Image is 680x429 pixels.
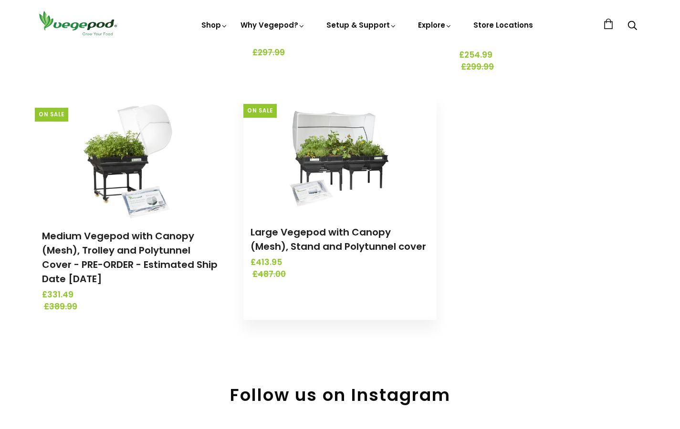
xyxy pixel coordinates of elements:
[252,47,431,59] span: £297.99
[459,49,638,61] span: £254.99
[44,301,223,313] span: £389.99
[251,256,429,269] span: £413.95
[35,10,121,37] img: Vegepod
[628,21,637,31] a: Search
[252,268,431,281] span: £487.00
[81,99,181,218] img: Medium Vegepod with Canopy (Mesh), Trolley and Polytunnel Cover - PRE-ORDER - Estimated Ship Date...
[35,385,646,405] h2: Follow us on Instagram
[326,20,397,30] a: Setup & Support
[42,289,221,301] span: £331.49
[42,229,218,286] a: Medium Vegepod with Canopy (Mesh), Trolley and Polytunnel Cover - PRE-ORDER - Estimated Ship Date...
[418,20,452,30] a: Explore
[473,20,533,30] a: Store Locations
[251,225,426,253] a: Large Vegepod with Canopy (Mesh), Stand and Polytunnel cover
[290,95,390,214] img: Large Vegepod with Canopy (Mesh), Stand and Polytunnel cover
[241,20,305,30] a: Why Vegepod?
[461,61,640,73] span: £299.99
[201,20,228,30] a: Shop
